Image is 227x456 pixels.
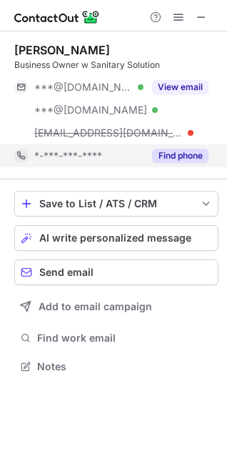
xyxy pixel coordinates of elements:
[37,360,213,373] span: Notes
[34,81,133,94] span: ***@[DOMAIN_NAME]
[37,332,213,345] span: Find work email
[14,191,218,217] button: save-profile-one-click
[39,267,94,278] span: Send email
[34,104,147,117] span: ***@[DOMAIN_NAME]
[14,43,110,57] div: [PERSON_NAME]
[39,232,191,244] span: AI write personalized message
[14,9,100,26] img: ContactOut v5.3.10
[14,259,218,285] button: Send email
[39,198,193,209] div: Save to List / ATS / CRM
[34,127,183,139] span: [EMAIL_ADDRESS][DOMAIN_NAME]
[152,149,208,163] button: Reveal Button
[152,80,208,94] button: Reveal Button
[14,225,218,251] button: AI write personalized message
[14,357,218,377] button: Notes
[14,328,218,348] button: Find work email
[14,59,218,71] div: Business Owner w Sanitary Solution
[39,301,152,312] span: Add to email campaign
[14,294,218,319] button: Add to email campaign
